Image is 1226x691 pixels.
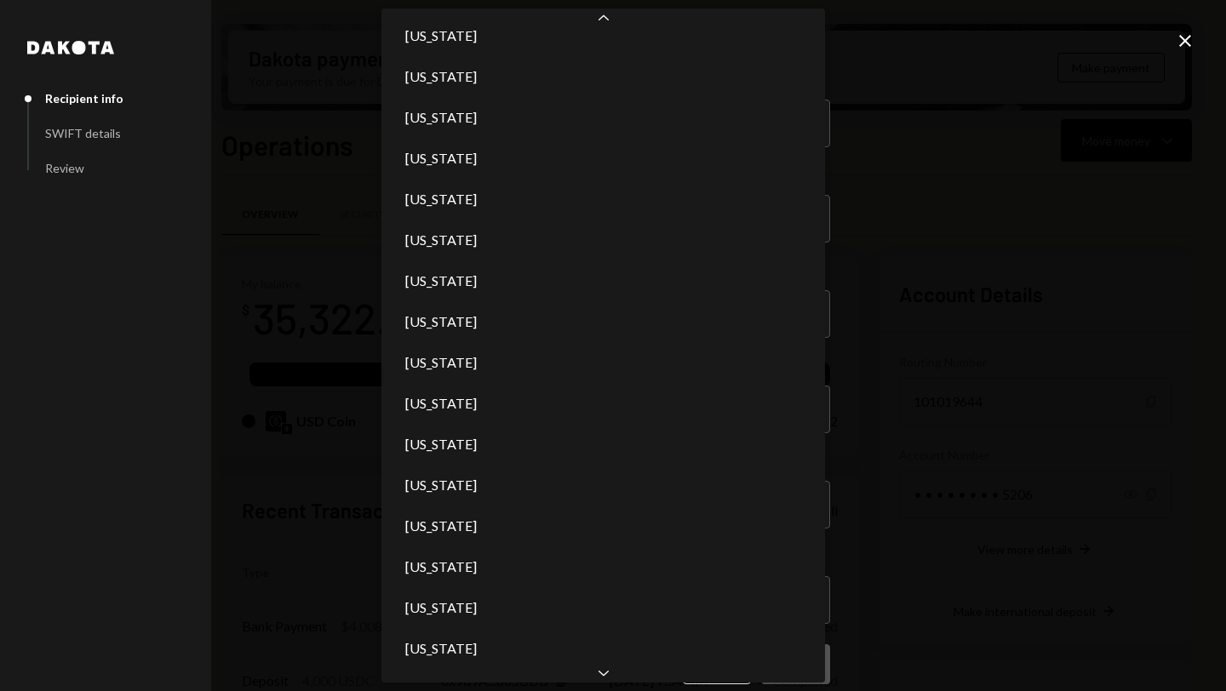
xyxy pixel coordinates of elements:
span: [US_STATE] [405,107,477,128]
span: [US_STATE] [405,189,477,209]
span: [US_STATE] [405,271,477,291]
span: [US_STATE] [405,475,477,495]
span: [US_STATE] [405,516,477,536]
span: [US_STATE] [405,148,477,168]
span: [US_STATE] [405,597,477,618]
span: [US_STATE] [405,557,477,577]
div: SWIFT details [45,126,121,140]
div: Review [45,161,84,175]
span: [US_STATE] [405,393,477,414]
span: [US_STATE] [405,638,477,659]
span: [US_STATE] [405,66,477,87]
span: [US_STATE] [405,230,477,250]
span: [US_STATE] [405,352,477,373]
div: Recipient info [45,91,123,106]
span: [US_STATE] [405,311,477,332]
span: [US_STATE] [405,26,477,46]
span: [US_STATE] [405,434,477,454]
